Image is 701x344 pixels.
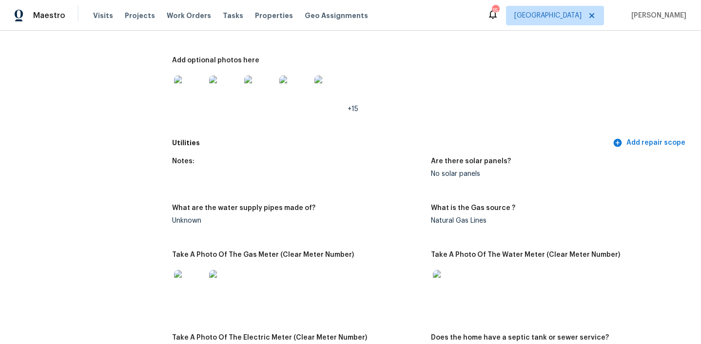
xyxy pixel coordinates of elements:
[305,11,368,20] span: Geo Assignments
[615,137,685,149] span: Add repair scope
[348,106,358,113] span: +15
[431,171,682,177] div: No solar panels
[125,11,155,20] span: Projects
[172,334,367,341] h5: Take A Photo Of The Electric Meter (Clear Meter Number)
[627,11,686,20] span: [PERSON_NAME]
[431,251,620,258] h5: Take A Photo Of The Water Meter (Clear Meter Number)
[255,11,293,20] span: Properties
[431,158,511,165] h5: Are there solar panels?
[492,6,499,16] div: 15
[172,217,423,224] div: Unknown
[93,11,113,20] span: Visits
[172,251,354,258] h5: Take A Photo Of The Gas Meter (Clear Meter Number)
[172,158,195,165] h5: Notes:
[33,11,65,20] span: Maestro
[431,334,609,341] h5: Does the home have a septic tank or sewer service?
[172,138,611,148] h5: Utilities
[167,11,211,20] span: Work Orders
[431,205,515,211] h5: What is the Gas source ?
[172,57,259,64] h5: Add optional photos here
[611,134,689,152] button: Add repair scope
[172,205,315,211] h5: What are the water supply pipes made of?
[431,217,682,224] div: Natural Gas Lines
[514,11,582,20] span: [GEOGRAPHIC_DATA]
[223,12,243,19] span: Tasks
